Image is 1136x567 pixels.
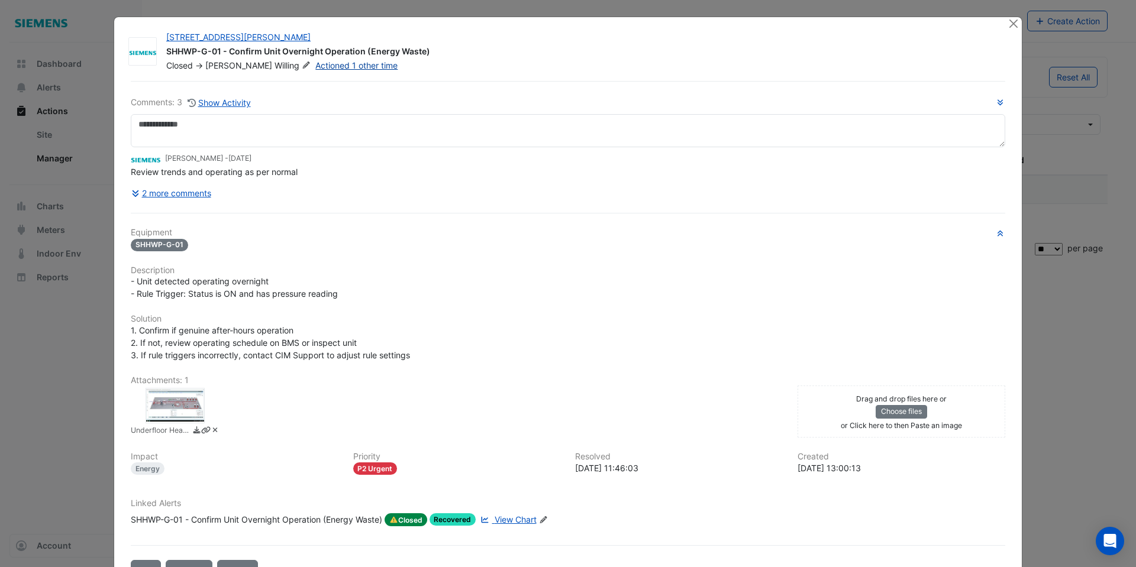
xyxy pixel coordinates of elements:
div: [DATE] 11:46:03 [575,462,783,474]
a: Actioned 1 other time [315,60,398,70]
span: Review trends and operating as per normal [131,167,298,177]
small: [PERSON_NAME] - [165,153,251,164]
small: Drag and drop files here or [856,394,947,403]
span: - Unit detected operating overnight - Rule Trigger: Status is ON and has pressure reading [131,276,338,299]
span: SHHWP-G-01 [131,239,188,251]
a: View Chart [478,513,536,526]
span: -> [195,60,203,70]
div: [DATE] 13:00:13 [798,462,1006,474]
div: P2 Urgent [353,462,398,475]
a: Download [192,425,201,438]
h6: Created [798,452,1006,462]
a: [STREET_ADDRESS][PERSON_NAME] [166,32,311,42]
h6: Resolved [575,452,783,462]
button: 2 more comments [131,183,212,203]
h6: Impact [131,452,339,462]
h6: Linked Alerts [131,498,1005,508]
span: View Chart [495,514,537,524]
div: SHHWP-G-01 - Confirm Unit Overnight Operation (Energy Waste) [131,513,382,526]
img: Siemens [131,153,160,166]
img: Siemens [129,46,156,58]
h6: Solution [131,314,1005,324]
small: or Click here to then Paste an image [841,421,962,430]
button: Show Activity [187,96,251,109]
button: Close [1007,17,1019,30]
div: Comments: 3 [131,96,251,109]
span: Closed [166,60,193,70]
span: 1. Confirm if genuine after-hours operation 2. If not, review operating schedule on BMS or inspec... [131,325,410,360]
span: Recovered [430,513,476,526]
div: Open Intercom Messenger [1096,527,1124,555]
span: Closed [385,513,427,526]
span: Willing [275,60,313,72]
a: Delete [211,425,220,438]
div: Energy [131,462,164,475]
span: 2025-08-25 11:46:02 [228,154,251,163]
h6: Equipment [131,228,1005,238]
h6: Description [131,265,1005,276]
div: SHHWP-G-01 - Confirm Unit Overnight Operation (Energy Waste) [166,46,993,60]
span: [PERSON_NAME] [205,60,272,70]
a: Copy link to clipboard [201,425,210,438]
div: Underfloor Heating.jpg [146,388,205,423]
button: Choose files [876,405,927,418]
h6: Attachments: 1 [131,375,1005,385]
fa-icon: Edit Linked Alerts [539,516,548,524]
h6: Priority [353,452,561,462]
small: Underfloor Heating.jpg [131,425,190,438]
